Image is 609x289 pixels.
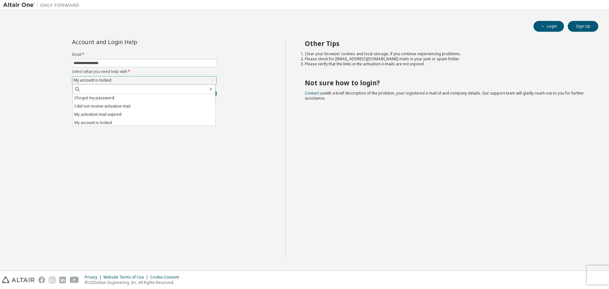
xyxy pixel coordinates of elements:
h2: Not sure how to login? [305,79,587,87]
div: Website Terms of Use [103,275,150,280]
p: © 2025 Altair Engineering, Inc. All Rights Reserved. [85,280,183,285]
div: My account is locked [72,76,216,84]
button: Sign Up [568,21,598,32]
label: Select what you need help with [72,69,217,74]
img: altair_logo.svg [2,277,35,283]
img: facebook.svg [38,277,45,283]
div: Account and Login Help [72,39,188,44]
img: linkedin.svg [59,277,66,283]
span: with a brief description of the problem, your registered e-mail id and company details. Our suppo... [305,90,584,101]
a: Contact us [305,90,324,96]
div: Cookie Consent [150,275,183,280]
img: Altair One [3,2,82,8]
img: youtube.svg [70,277,79,283]
div: Privacy [85,275,103,280]
li: I forgot my password [73,94,215,102]
label: Email [72,52,217,57]
img: instagram.svg [49,277,56,283]
li: Clear your browser cookies and local storage, if you continue experiencing problems. [305,51,587,56]
div: My account is locked [73,77,112,84]
button: Login [534,21,564,32]
li: Please check for [EMAIL_ADDRESS][DOMAIN_NAME] mails in your junk or spam folder. [305,56,587,62]
li: Please verify that the links in the activation e-mails are not expired. [305,62,587,67]
h2: Other Tips [305,39,587,48]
